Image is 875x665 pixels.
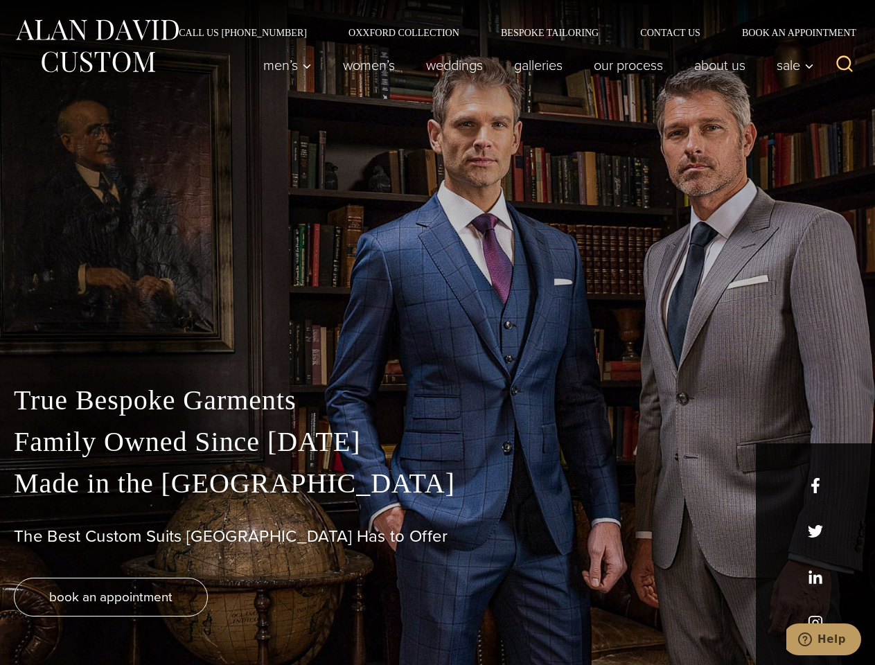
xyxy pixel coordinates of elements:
a: Our Process [578,51,679,79]
iframe: Opens a widget where you can chat to one of our agents [786,623,861,658]
img: Alan David Custom [14,15,180,77]
a: Call Us [PHONE_NUMBER] [158,28,328,37]
nav: Primary Navigation [248,51,822,79]
p: True Bespoke Garments Family Owned Since [DATE] Made in the [GEOGRAPHIC_DATA] [14,380,861,504]
button: View Search Form [828,48,861,82]
a: Galleries [499,51,578,79]
a: Contact Us [619,28,721,37]
h1: The Best Custom Suits [GEOGRAPHIC_DATA] Has to Offer [14,526,861,547]
a: Bespoke Tailoring [480,28,619,37]
a: About Us [679,51,761,79]
a: book an appointment [14,578,208,617]
a: weddings [411,51,499,79]
button: Men’s sub menu toggle [248,51,328,79]
a: Oxxford Collection [328,28,480,37]
span: book an appointment [49,587,173,607]
nav: Secondary Navigation [158,28,861,37]
a: Women’s [328,51,411,79]
button: Sale sub menu toggle [761,51,822,79]
a: Book an Appointment [721,28,861,37]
